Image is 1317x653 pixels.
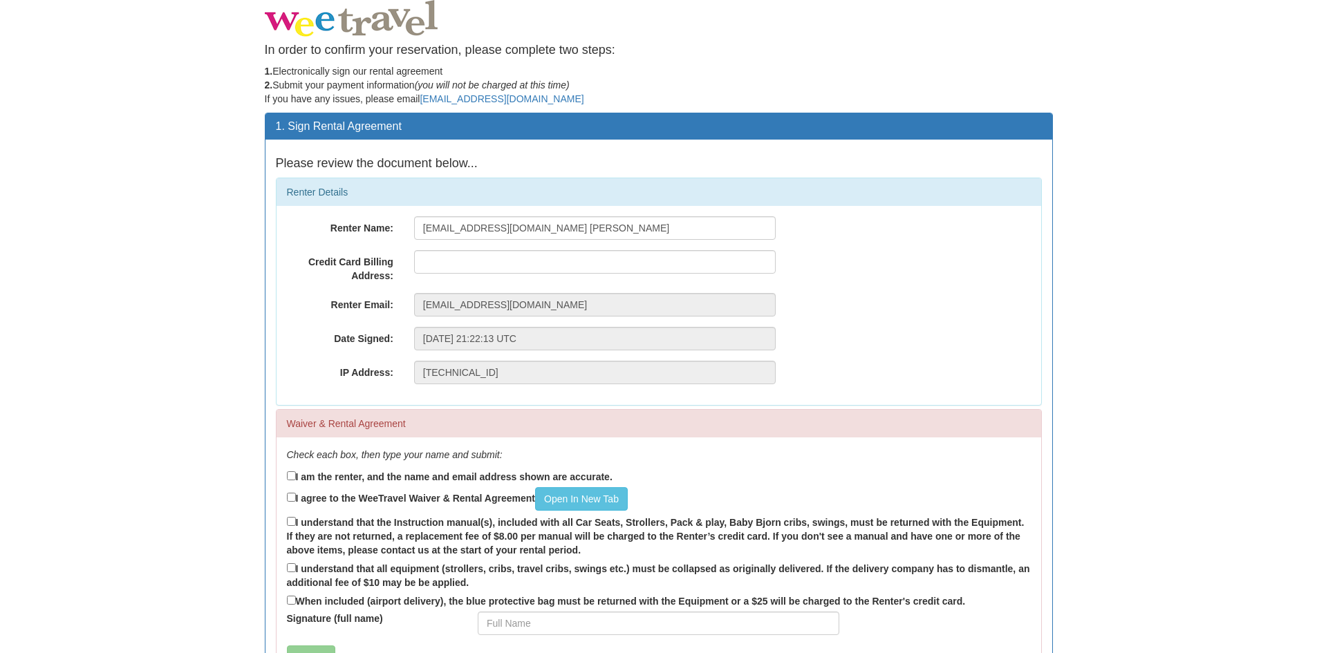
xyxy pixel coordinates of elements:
label: I agree to the WeeTravel Waiver & Rental Agreement [287,487,628,511]
input: I understand that all equipment (strollers, cribs, travel cribs, swings etc.) must be collapsed a... [287,563,296,572]
label: Date Signed: [277,327,404,346]
label: When included (airport delivery), the blue protective bag must be returned with the Equipment or ... [287,593,966,608]
label: I understand that the Instruction manual(s), included with all Car Seats, Strollers, Pack & play,... [287,514,1031,557]
h4: Please review the document below... [276,157,1042,171]
div: Waiver & Rental Agreement [277,410,1041,437]
label: I understand that all equipment (strollers, cribs, travel cribs, swings etc.) must be collapsed a... [287,560,1031,589]
input: When included (airport delivery), the blue protective bag must be returned with the Equipment or ... [287,596,296,605]
label: Renter Email: [277,293,404,312]
strong: 1. [265,66,273,77]
input: I agree to the WeeTravel Waiver & Rental AgreementOpen In New Tab [287,493,296,502]
input: I understand that the Instruction manual(s), included with all Car Seats, Strollers, Pack & play,... [287,517,296,526]
a: Open In New Tab [535,487,628,511]
input: I am the renter, and the name and email address shown are accurate. [287,471,296,480]
div: Renter Details [277,178,1041,206]
label: Credit Card Billing Address: [277,250,404,283]
input: Full Name [478,612,839,635]
h4: In order to confirm your reservation, please complete two steps: [265,44,1053,57]
label: IP Address: [277,361,404,379]
label: I am the renter, and the name and email address shown are accurate. [287,469,613,484]
p: Electronically sign our rental agreement Submit your payment information If you have any issues, ... [265,64,1053,106]
label: Renter Name: [277,216,404,235]
em: Check each box, then type your name and submit: [287,449,503,460]
a: [EMAIL_ADDRESS][DOMAIN_NAME] [420,93,583,104]
label: Signature (full name) [277,612,468,625]
em: (you will not be charged at this time) [415,79,570,91]
strong: 2. [265,79,273,91]
h3: 1. Sign Rental Agreement [276,120,1042,133]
